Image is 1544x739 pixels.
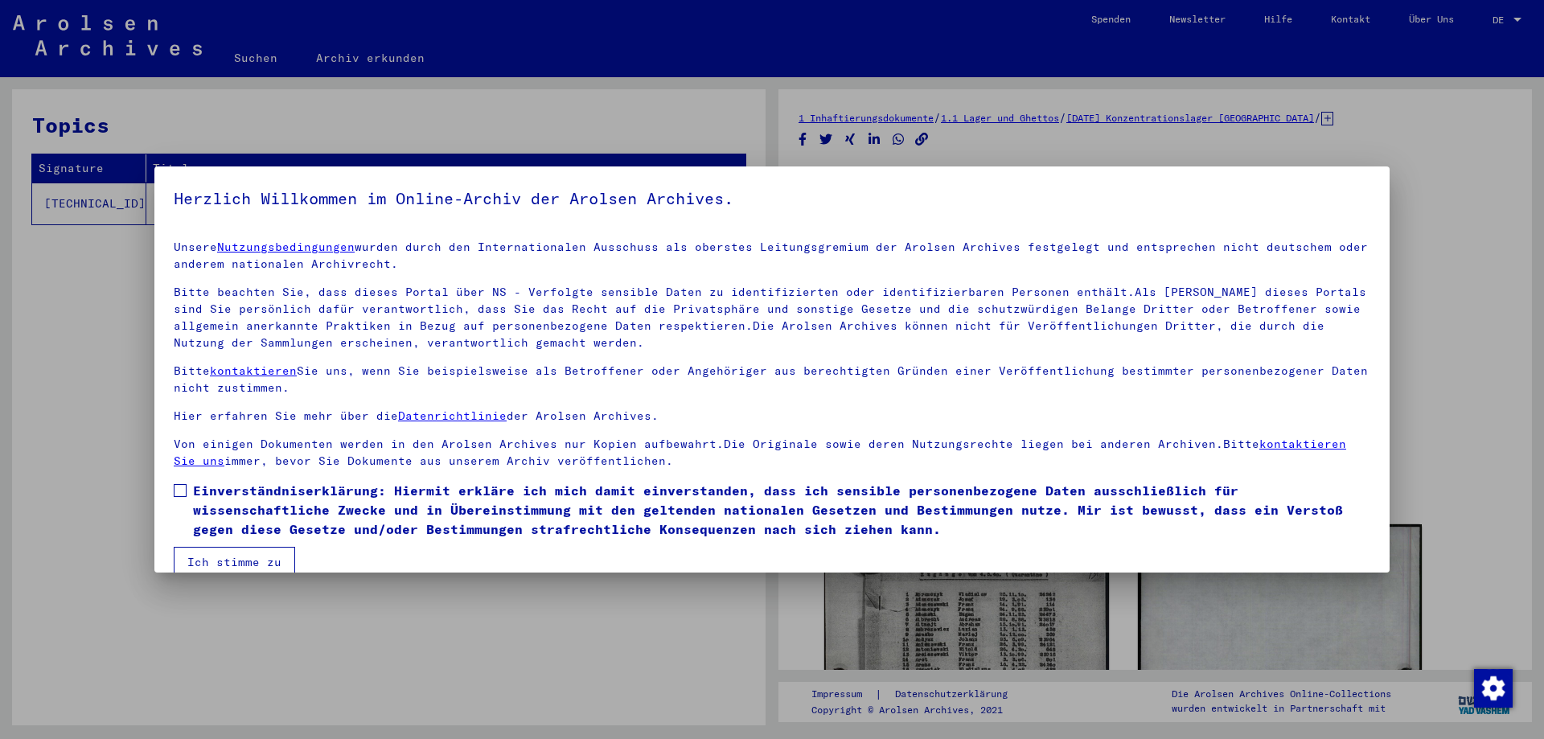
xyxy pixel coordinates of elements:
[174,547,295,577] button: Ich stimme zu
[174,437,1346,468] a: kontaktieren Sie uns
[174,408,1370,425] p: Hier erfahren Sie mehr über die der Arolsen Archives.
[1473,668,1512,707] div: Zustimmung ändern
[174,284,1370,351] p: Bitte beachten Sie, dass dieses Portal über NS - Verfolgte sensible Daten zu identifizierten oder...
[193,481,1370,539] span: Einverständniserklärung: Hiermit erkläre ich mich damit einverstanden, dass ich sensible personen...
[174,363,1370,396] p: Bitte Sie uns, wenn Sie beispielsweise als Betroffener oder Angehöriger aus berechtigten Gründen ...
[217,240,355,254] a: Nutzungsbedingungen
[398,409,507,423] a: Datenrichtlinie
[174,186,1370,211] h5: Herzlich Willkommen im Online-Archiv der Arolsen Archives.
[1474,669,1513,708] img: Zustimmung ändern
[210,363,297,378] a: kontaktieren
[174,239,1370,273] p: Unsere wurden durch den Internationalen Ausschuss als oberstes Leitungsgremium der Arolsen Archiv...
[174,436,1370,470] p: Von einigen Dokumenten werden in den Arolsen Archives nur Kopien aufbewahrt.Die Originale sowie d...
